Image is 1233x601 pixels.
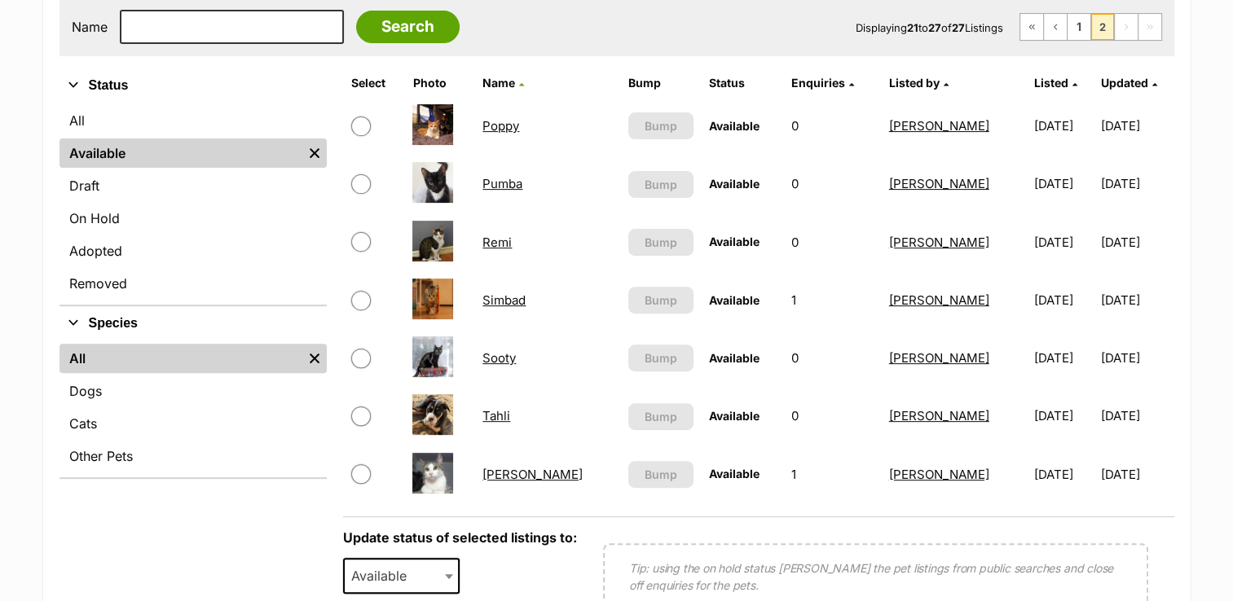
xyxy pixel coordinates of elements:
span: Available [708,235,759,248]
a: Tahli [482,408,510,423]
a: Remove filter [302,138,327,168]
span: Available [708,177,759,191]
button: Species [59,313,327,334]
a: [PERSON_NAME] [889,176,989,191]
a: Remove filter [302,344,327,373]
span: Last page [1138,14,1161,40]
a: [PERSON_NAME] [889,235,989,250]
label: Update status of selected listings to: [343,529,577,546]
td: [DATE] [1028,98,1099,154]
span: Available [708,409,759,423]
td: [DATE] [1028,272,1099,328]
span: Bump [645,234,677,251]
button: Bump [628,344,694,371]
p: Tip: using the on hold status [PERSON_NAME] the pet listings from public searches and close off e... [629,559,1122,594]
img: Poppy [412,104,453,145]
button: Bump [628,461,694,488]
span: Bump [645,466,677,483]
span: Bump [645,117,677,134]
a: Enquiries [790,76,853,90]
a: [PERSON_NAME] [889,467,989,482]
td: [DATE] [1101,446,1173,502]
td: [DATE] [1028,330,1099,386]
td: [DATE] [1028,214,1099,270]
span: Bump [645,408,677,425]
span: Available [343,558,460,594]
a: Available [59,138,302,168]
td: [DATE] [1028,446,1099,502]
button: Bump [628,229,694,256]
input: Search [356,11,460,43]
span: Name [482,76,515,90]
td: 0 [784,388,880,444]
td: [DATE] [1101,272,1173,328]
a: Listed [1034,76,1077,90]
span: translation missing: en.admin.listings.index.attributes.enquiries [790,76,844,90]
th: Status [702,70,782,96]
a: Remi [482,235,512,250]
button: Bump [628,112,694,139]
span: Bump [645,349,677,366]
button: Bump [628,403,694,430]
td: 0 [784,156,880,212]
button: Status [59,75,327,96]
td: 1 [784,446,880,502]
td: 1 [784,272,880,328]
a: All [59,344,302,373]
a: First page [1020,14,1043,40]
button: Bump [628,287,694,314]
span: Bump [645,292,677,309]
a: On Hold [59,204,327,233]
div: Species [59,340,327,477]
a: Other Pets [59,441,327,471]
strong: 27 [928,21,941,34]
span: Listed [1034,76,1068,90]
a: Previous page [1044,14,1067,40]
td: [DATE] [1101,214,1173,270]
a: [PERSON_NAME] [889,350,989,366]
nav: Pagination [1019,13,1162,41]
a: [PERSON_NAME] [889,408,989,423]
td: [DATE] [1028,156,1099,212]
a: [PERSON_NAME] [889,292,989,308]
td: [DATE] [1101,388,1173,444]
span: Bump [645,176,677,193]
button: Bump [628,171,694,198]
a: All [59,106,327,135]
td: [DATE] [1101,156,1173,212]
span: Next page [1115,14,1138,40]
td: 0 [784,330,880,386]
span: Page 2 [1091,14,1114,40]
span: Listed by [889,76,940,90]
a: Listed by [889,76,949,90]
a: Sooty [482,350,516,366]
a: Poppy [482,118,519,134]
div: Status [59,103,327,305]
span: Available [345,564,423,587]
th: Select [345,70,405,96]
td: [DATE] [1028,388,1099,444]
th: Photo [406,70,474,96]
td: 0 [784,214,880,270]
span: Available [708,119,759,133]
a: Adopted [59,236,327,265]
a: [PERSON_NAME] [889,118,989,134]
a: Draft [59,171,327,200]
td: [DATE] [1101,330,1173,386]
a: Page 1 [1068,14,1090,40]
a: Pumba [482,176,522,191]
span: Available [708,293,759,307]
a: Simbad [482,292,526,308]
strong: 21 [907,21,918,34]
label: Name [72,20,108,34]
span: Available [708,467,759,480]
a: Removed [59,269,327,298]
td: 0 [784,98,880,154]
a: Name [482,76,524,90]
span: Updated [1101,76,1148,90]
td: [DATE] [1101,98,1173,154]
th: Bump [622,70,701,96]
a: [PERSON_NAME] [482,467,583,482]
a: Updated [1101,76,1157,90]
span: Displaying to of Listings [856,21,1003,34]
